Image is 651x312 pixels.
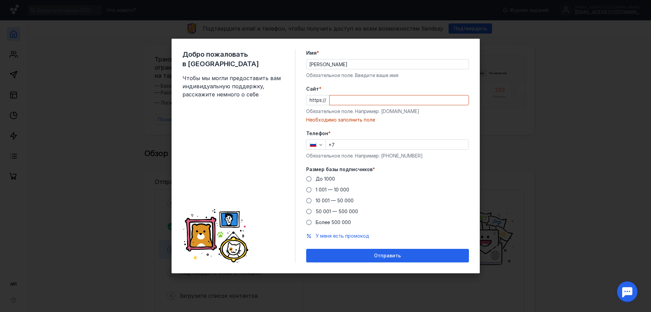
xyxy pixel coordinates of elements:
span: Имя [306,50,317,56]
div: Обязательное поле. Введите ваше имя [306,72,469,79]
button: У меня есть промокод [316,233,369,239]
div: Обязательное поле. Например: [PHONE_NUMBER] [306,152,469,159]
span: Отправить [374,253,401,259]
span: Размер базы подписчиков [306,166,373,173]
span: 1 001 — 10 000 [316,187,349,192]
span: У меня есть промокод [316,233,369,239]
button: Отправить [306,249,469,262]
span: Cайт [306,86,319,92]
div: Обязательное поле. Например: [DOMAIN_NAME] [306,108,469,115]
span: 50 001 — 500 000 [316,208,358,214]
span: 10 001 — 50 000 [316,198,354,203]
div: Необходимо заполнить поле [306,116,469,123]
span: Чтобы мы могли предоставить вам индивидуальную поддержку, расскажите немного о себе [182,74,284,98]
span: Добро пожаловать в [GEOGRAPHIC_DATA] [182,50,284,69]
span: Телефон [306,130,328,137]
span: Более 500 000 [316,219,351,225]
span: До 1000 [316,176,335,182]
